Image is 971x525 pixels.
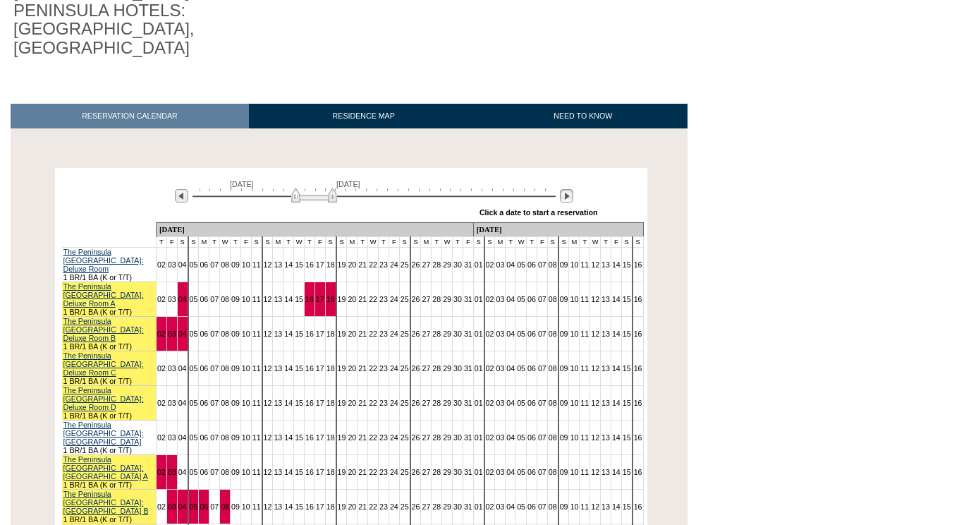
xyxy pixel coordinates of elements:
a: 05 [517,433,525,442]
a: 18 [326,399,335,407]
a: 09 [560,330,568,338]
a: 20 [348,399,356,407]
a: 26 [412,399,420,407]
a: 04 [506,364,515,373]
a: 03 [496,364,504,373]
a: 27 [422,295,430,303]
a: 22 [369,330,377,338]
a: 19 [338,399,346,407]
a: 09 [231,295,240,303]
a: 17 [316,433,324,442]
a: 03 [496,433,504,442]
a: 27 [422,330,430,338]
a: 02 [486,433,494,442]
a: 06 [200,260,208,269]
a: 23 [379,330,388,338]
a: 15 [623,295,631,303]
a: 16 [634,364,642,373]
a: 26 [412,260,420,269]
a: 14 [284,260,293,269]
a: 15 [623,260,631,269]
a: 10 [570,295,578,303]
a: 09 [231,330,240,338]
a: 14 [284,433,293,442]
a: 14 [284,399,293,407]
a: 13 [274,364,282,373]
a: 05 [517,330,525,338]
a: 10 [570,399,578,407]
a: 31 [464,399,472,407]
a: 12 [264,330,272,338]
a: 29 [443,295,451,303]
a: The Peninsula [GEOGRAPHIC_DATA]: [GEOGRAPHIC_DATA] A [63,455,148,481]
a: 02 [157,468,166,476]
a: 10 [570,364,578,373]
a: 10 [242,260,250,269]
a: 06 [527,260,536,269]
a: 21 [358,399,367,407]
a: 28 [432,295,441,303]
a: 19 [338,364,346,373]
a: 01 [475,364,483,373]
a: 16 [305,364,314,373]
a: 04 [506,330,515,338]
a: 04 [178,433,187,442]
a: 22 [369,399,377,407]
a: 27 [422,364,430,373]
a: 24 [390,433,398,442]
a: 24 [390,330,398,338]
a: 25 [401,399,409,407]
a: 03 [168,295,176,303]
a: 07 [538,399,546,407]
a: 25 [401,364,409,373]
a: 11 [580,330,589,338]
a: 21 [358,330,367,338]
a: 04 [178,399,187,407]
a: 06 [200,295,208,303]
a: The Peninsula [GEOGRAPHIC_DATA]: Deluxe Room C [63,351,144,377]
a: 13 [601,330,610,338]
a: 09 [560,433,568,442]
a: 11 [252,330,261,338]
a: 30 [453,399,462,407]
a: 31 [464,295,472,303]
a: 02 [157,433,166,442]
a: 12 [591,260,599,269]
a: 17 [316,399,324,407]
a: 12 [264,433,272,442]
a: 13 [601,364,610,373]
a: 31 [464,364,472,373]
a: 04 [506,399,515,407]
a: 12 [264,364,272,373]
a: 10 [570,260,578,269]
a: 13 [274,295,282,303]
a: 20 [348,433,356,442]
a: 28 [432,399,441,407]
a: 24 [390,295,398,303]
a: 29 [443,433,451,442]
a: 16 [305,399,314,407]
a: 17 [316,330,324,338]
a: 01 [475,399,483,407]
a: 12 [591,330,599,338]
a: 07 [210,468,219,476]
a: 05 [190,260,198,269]
a: 13 [274,468,282,476]
a: 11 [252,260,261,269]
a: 12 [591,399,599,407]
a: 12 [264,468,272,476]
a: 14 [612,399,621,407]
a: 13 [601,260,610,269]
a: 03 [496,399,504,407]
a: 12 [264,260,272,269]
a: 18 [326,260,335,269]
a: 16 [305,330,314,338]
a: 14 [612,330,621,338]
img: Next [560,189,573,203]
a: 19 [338,433,346,442]
a: 27 [422,399,430,407]
a: 17 [316,260,324,269]
a: 08 [221,468,229,476]
a: 15 [623,433,631,442]
a: 08 [549,399,557,407]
